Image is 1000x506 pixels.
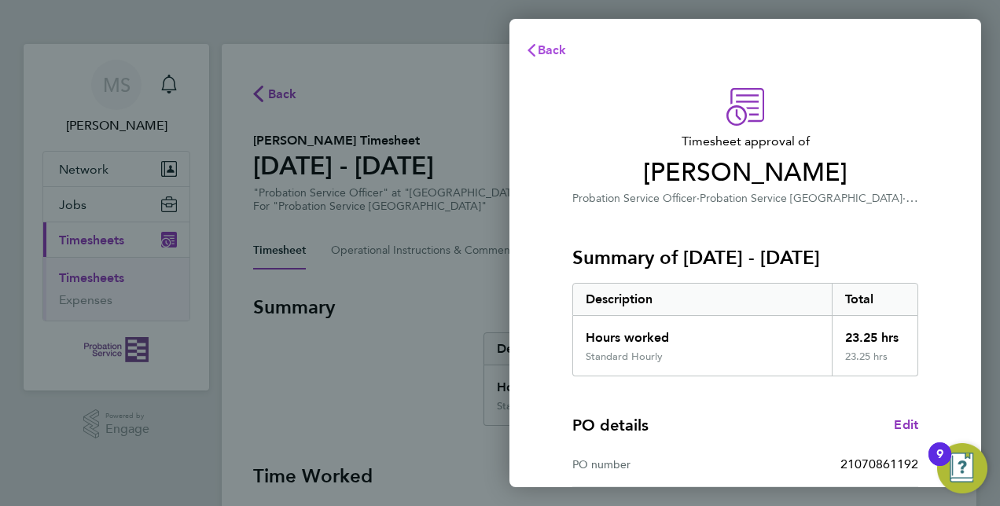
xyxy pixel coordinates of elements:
button: Open Resource Center, 9 new notifications [937,443,987,493]
div: Summary of 25 - 31 Aug 2025 [572,283,918,376]
span: Back [538,42,567,57]
button: Back [509,35,583,66]
span: Edit [894,417,918,432]
span: · [697,192,700,205]
span: [PERSON_NAME] [572,157,918,189]
div: 23.25 hrs [832,350,918,376]
span: · [903,190,918,205]
div: PO number [572,455,745,474]
div: 9 [936,454,943,475]
div: 23.25 hrs [832,316,918,350]
a: Edit [894,416,918,434]
h3: Summary of [DATE] - [DATE] [572,245,918,270]
div: Standard Hourly [586,350,663,363]
div: Total [832,284,918,315]
div: Hours worked [573,316,832,350]
span: Probation Service Officer [572,192,697,205]
span: Timesheet approval of [572,132,918,151]
div: Description [573,284,832,315]
span: 21070861192 [840,456,918,471]
span: Probation Service [GEOGRAPHIC_DATA] [700,192,903,205]
h4: PO details [572,414,649,436]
